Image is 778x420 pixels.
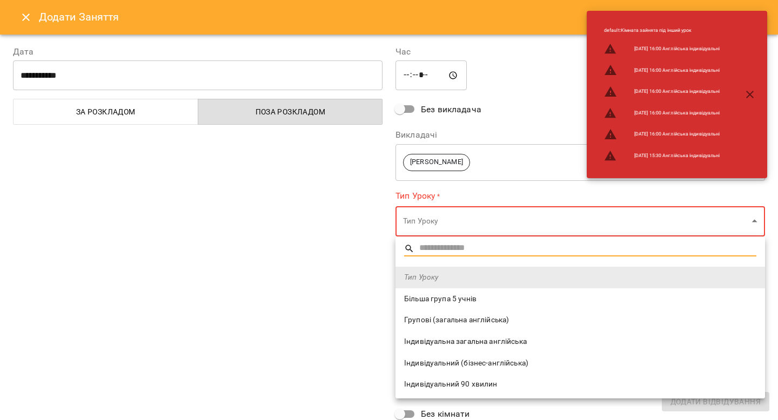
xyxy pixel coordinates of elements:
[595,23,728,38] li: default : Кімната зайнята під інший урок
[595,145,728,167] li: [DATE] 15:30 Англійська індивідуальні
[595,124,728,145] li: [DATE] 16:00 Англійська індивідуальні
[404,294,756,304] span: Більша група 5 учнів
[404,358,756,369] span: Індивідуальний (бізнес-англійська)
[595,81,728,103] li: [DATE] 16:00 Англійська індивідуальні
[595,59,728,81] li: [DATE] 16:00 Англійська індивідуальні
[404,336,756,347] span: Індивідуальна загальна англійська
[595,38,728,60] li: [DATE] 16:00 Англійська індивідуальні
[404,272,756,283] span: Тип Уроку
[404,315,756,326] span: Групові (загальна англійська)
[404,379,756,390] span: Індивідуальний 90 хвилин
[595,103,728,124] li: [DATE] 16:00 Англійська індивідуальні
